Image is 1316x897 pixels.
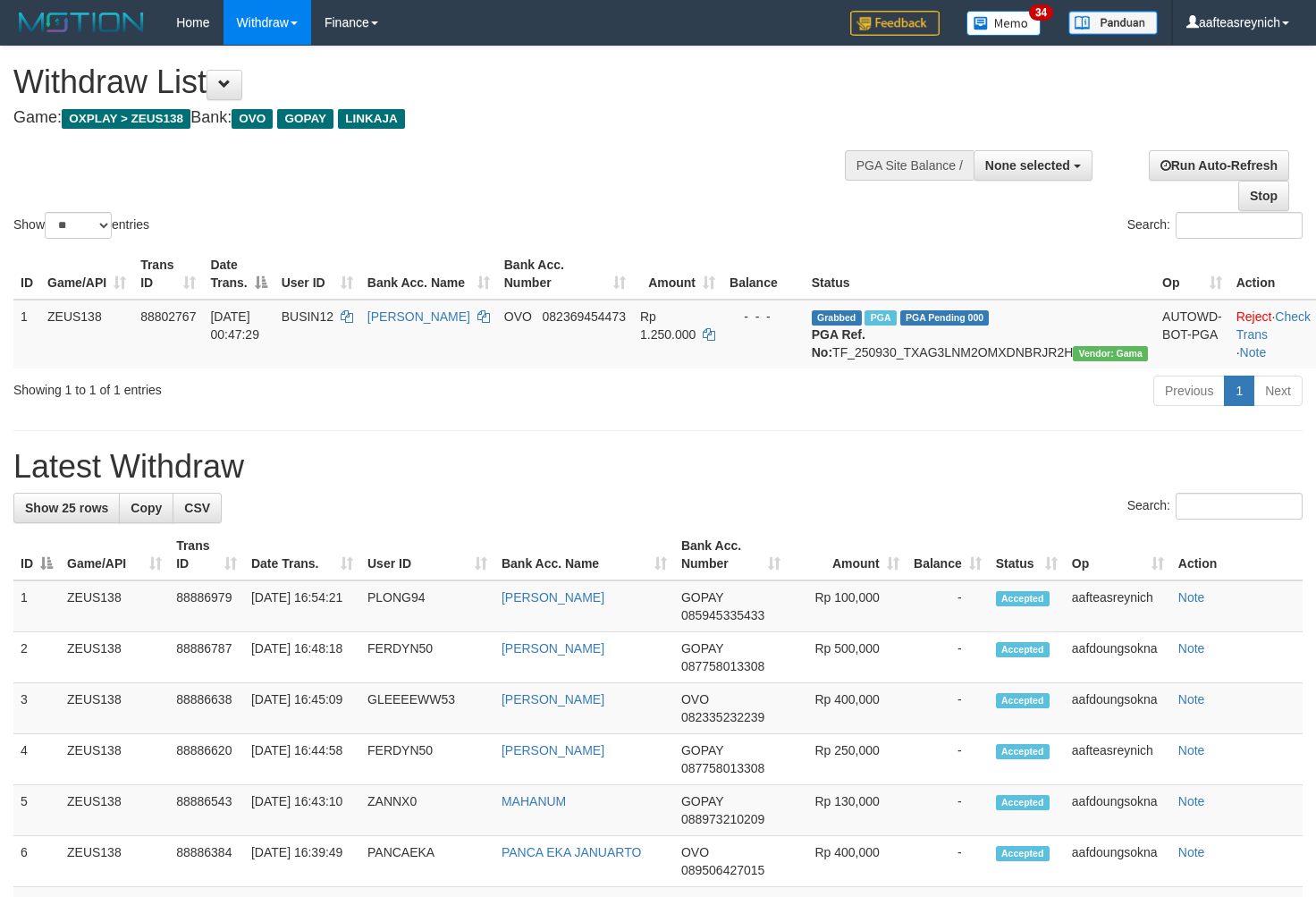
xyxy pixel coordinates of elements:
[907,683,989,734] td: -
[681,710,764,724] span: Copy 082335232239 to clipboard
[681,659,764,673] span: Copy 087758013308 to clipboard
[60,836,169,887] td: ZEUS138
[502,692,604,707] a: [PERSON_NAME]
[497,249,633,300] th: Bank Acc. Number: activate to sort column ascending
[502,641,604,656] a: [PERSON_NAME]
[805,249,1155,300] th: Status
[788,836,907,887] td: Rp 400,000
[1127,212,1303,239] label: Search:
[1178,641,1205,656] a: Note
[119,493,173,523] a: Copy
[996,591,1050,606] span: Accepted
[1240,345,1267,360] a: Note
[788,785,907,836] td: Rp 130,000
[985,158,1070,173] span: None selected
[360,529,494,580] th: User ID: activate to sort column ascending
[788,734,907,785] td: Rp 250,000
[13,374,535,399] div: Showing 1 to 1 of 1 entries
[1029,4,1053,21] span: 34
[173,493,222,523] a: CSV
[681,743,723,757] span: GOPAY
[60,734,169,785] td: ZEUS138
[996,744,1050,759] span: Accepted
[13,249,40,300] th: ID
[1178,845,1205,859] a: Note
[203,249,274,300] th: Date Trans.: activate to sort column descending
[907,734,989,785] td: -
[1127,493,1303,520] label: Search:
[681,590,723,605] span: GOPAY
[805,300,1155,368] td: TF_250930_TXAG3LNM2OMXDNBRJR2H
[1224,376,1254,406] a: 1
[1236,309,1272,324] a: Reject
[502,590,604,605] a: [PERSON_NAME]
[244,632,360,683] td: [DATE] 16:48:18
[62,109,190,129] span: OXPLAY > ZEUS138
[169,632,244,683] td: 88886787
[13,734,60,785] td: 4
[633,249,722,300] th: Amount: activate to sort column ascending
[360,785,494,836] td: ZANNX0
[812,310,862,326] span: Grabbed
[169,785,244,836] td: 88886543
[543,309,626,324] span: Copy 082369454473 to clipboard
[681,608,764,622] span: Copy 085945335433 to clipboard
[13,9,149,36] img: MOTION_logo.png
[360,683,494,734] td: GLEEEEWW53
[277,109,333,129] span: GOPAY
[1065,683,1171,734] td: aafdoungsokna
[845,150,974,181] div: PGA Site Balance /
[1178,590,1205,605] a: Note
[1178,692,1205,707] a: Note
[25,501,108,515] span: Show 25 rows
[13,785,60,836] td: 5
[865,310,896,326] span: Marked by aafsreyleap
[131,501,162,515] span: Copy
[360,836,494,887] td: PANCAEKA
[13,300,40,368] td: 1
[1073,346,1148,361] span: Vendor URL: https://trx31.1velocity.biz
[1178,743,1205,757] a: Note
[1068,11,1158,35] img: panduan.png
[996,693,1050,708] span: Accepted
[502,845,641,859] a: PANCA EKA JANUARTO
[788,580,907,632] td: Rp 100,000
[360,249,497,300] th: Bank Acc. Name: activate to sort column ascending
[1253,376,1303,406] a: Next
[966,11,1042,36] img: Button%20Memo.svg
[244,734,360,785] td: [DATE] 16:44:58
[40,249,133,300] th: Game/API: activate to sort column ascending
[681,641,723,656] span: GOPAY
[1236,309,1311,342] a: Check Trans
[169,580,244,632] td: 88886979
[681,845,709,859] span: OVO
[360,632,494,683] td: FERDYN50
[974,150,1092,181] button: None selected
[722,249,805,300] th: Balance
[169,529,244,580] th: Trans ID: activate to sort column ascending
[494,529,674,580] th: Bank Acc. Name: activate to sort column ascending
[681,761,764,775] span: Copy 087758013308 to clipboard
[45,212,112,239] select: Showentries
[1065,580,1171,632] td: aafteasreynich
[169,683,244,734] td: 88886638
[681,794,723,808] span: GOPAY
[13,109,859,127] h4: Game: Bank:
[907,580,989,632] td: -
[184,501,210,515] span: CSV
[812,327,865,360] b: PGA Ref. No:
[907,836,989,887] td: -
[244,683,360,734] td: [DATE] 16:45:09
[13,632,60,683] td: 2
[13,64,859,100] h1: Withdraw List
[244,580,360,632] td: [DATE] 16:54:21
[60,529,169,580] th: Game/API: activate to sort column ascending
[1176,212,1303,239] input: Search:
[244,836,360,887] td: [DATE] 16:39:49
[502,794,566,808] a: MAHANUM
[1178,794,1205,808] a: Note
[674,529,788,580] th: Bank Acc. Number: activate to sort column ascending
[996,642,1050,657] span: Accepted
[504,309,532,324] span: OVO
[907,632,989,683] td: -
